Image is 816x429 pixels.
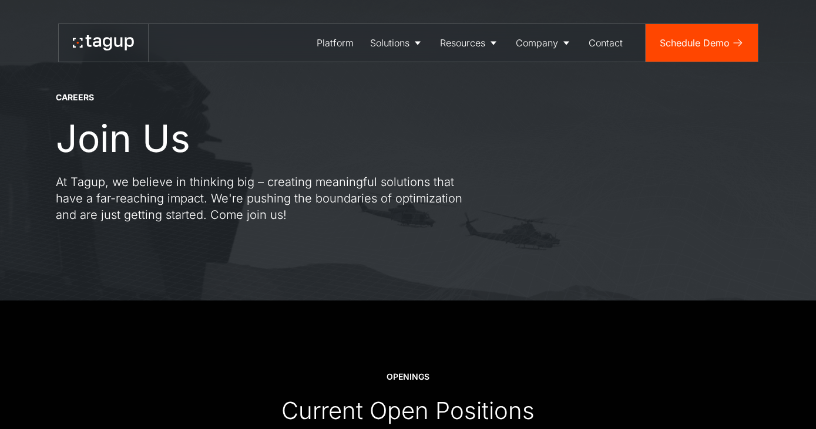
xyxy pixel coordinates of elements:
h1: Join Us [56,117,190,160]
div: CAREERS [56,92,94,103]
div: Company [516,36,558,50]
div: Platform [317,36,354,50]
a: Platform [308,24,362,62]
a: Resources [432,24,508,62]
div: Schedule Demo [660,36,730,50]
div: Solutions [370,36,409,50]
p: At Tagup, we believe in thinking big – creating meaningful solutions that have a far-reaching imp... [56,174,479,223]
div: Contact [589,36,623,50]
a: Solutions [362,24,432,62]
a: Schedule Demo [646,24,758,62]
div: OPENINGS [387,371,429,383]
div: Resources [440,36,485,50]
a: Company [508,24,580,62]
div: Current Open Positions [281,396,535,425]
a: Contact [580,24,631,62]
